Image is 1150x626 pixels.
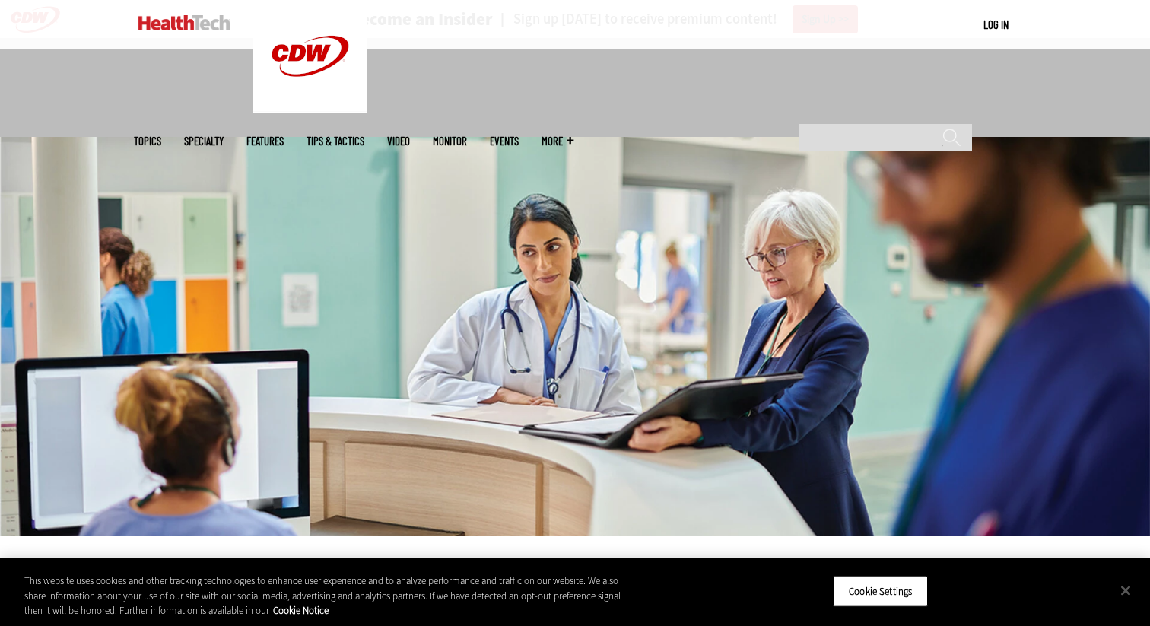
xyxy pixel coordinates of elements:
div: User menu [983,17,1009,33]
a: Events [490,135,519,147]
span: More [542,135,573,147]
span: Topics [134,135,161,147]
span: Specialty [184,135,224,147]
a: MonITor [433,135,467,147]
a: CDW [253,100,367,116]
a: More information about your privacy [273,604,329,617]
img: Home [138,15,230,30]
a: Video [387,135,410,147]
button: Cookie Settings [833,575,928,607]
a: Tips & Tactics [307,135,364,147]
a: Log in [983,17,1009,31]
button: Close [1109,574,1142,607]
a: Features [246,135,284,147]
div: This website uses cookies and other tracking technologies to enhance user experience and to analy... [24,574,633,618]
